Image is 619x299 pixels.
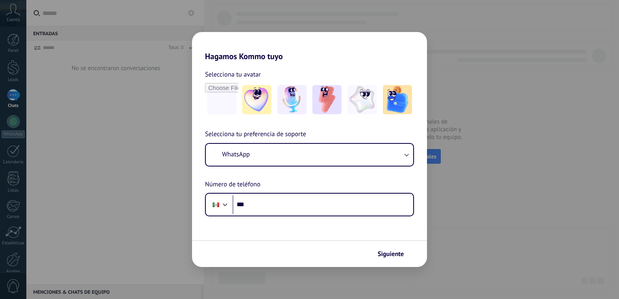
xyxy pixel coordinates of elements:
[383,85,412,114] img: -5.jpeg
[378,251,404,257] span: Siguiente
[205,129,306,140] span: Selecciona tu preferencia de soporte
[374,247,415,261] button: Siguiente
[348,85,377,114] img: -4.jpeg
[277,85,307,114] img: -2.jpeg
[206,144,413,166] button: WhatsApp
[312,85,342,114] img: -3.jpeg
[242,85,271,114] img: -1.jpeg
[222,150,250,158] span: WhatsApp
[205,69,261,80] span: Selecciona tu avatar
[205,179,260,190] span: Número de teléfono
[192,32,427,61] h2: Hagamos Kommo tuyo
[208,196,224,213] div: Mexico: + 52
